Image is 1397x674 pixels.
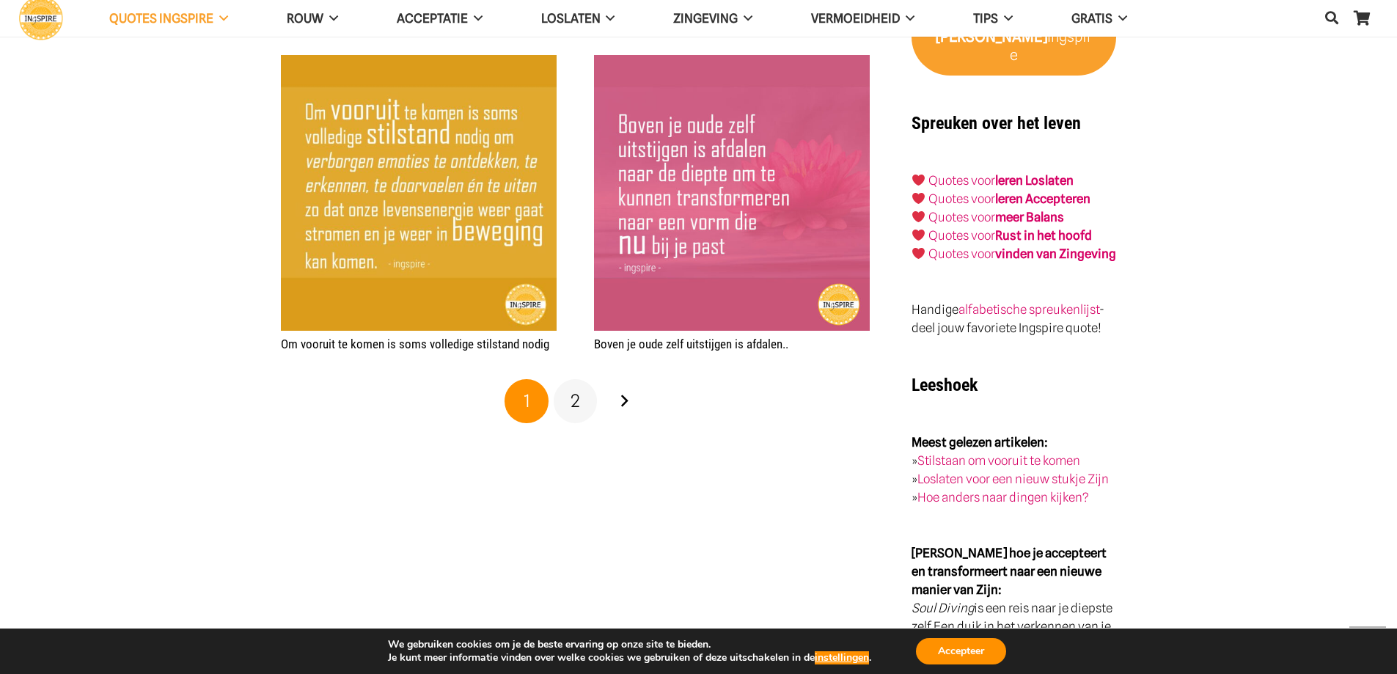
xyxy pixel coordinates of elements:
[388,651,871,664] p: Je kunt meer informatie vinden over welke cookies we gebruiken of deze uitschakelen in de .
[995,173,1074,188] a: leren Loslaten
[505,379,549,423] span: Pagina 1
[912,113,1081,133] strong: Spreuken over het leven
[673,11,738,26] span: Zingeving
[594,337,788,351] a: Boven je oude zelf uitstijgen is afdalen..
[928,228,1092,243] a: Quotes voorRust in het hoofd
[1349,626,1386,663] a: Terug naar top
[541,11,601,26] span: Loslaten
[912,174,925,186] img: ❤
[912,210,925,223] img: ❤
[815,651,869,664] button: instellingen
[917,453,1080,468] a: Stilstaan om vooruit te komen
[995,210,1064,224] strong: meer Balans
[594,55,870,331] img: Prachtig citaat van inge ingspire.nl - Boven je oud zelf uit stijgen is afdalen om te kunnen tran...
[912,435,1048,450] strong: Meest gelezen artikelen:
[281,55,557,331] img: Citaat groei - Om vooruit te komen is soms volledige stilstand nodig.. - quote van ingspire
[554,379,598,423] a: Pagina 2
[958,302,1099,317] a: alfabetische spreukenlijst
[594,56,870,71] a: Boven je oude zelf uitstijgen is afdalen..
[928,246,1116,261] a: Quotes voorvinden van Zingeving
[281,337,549,351] a: Om vooruit te komen is soms volledige stilstand nodig
[928,210,1064,224] a: Quotes voormeer Balans
[931,619,934,634] strong: .
[388,638,871,651] p: We gebruiken cookies om je de beste ervaring op onze site te bieden.
[928,173,995,188] a: Quotes voor
[912,601,974,615] em: Soul Diving
[928,191,995,206] a: Quotes voor
[916,638,1006,664] button: Accepteer
[995,246,1116,261] strong: vinden van Zingeving
[912,546,1107,597] strong: [PERSON_NAME] hoe je accepteert en transformeert naar een nieuwe manier van Zijn:
[912,247,925,260] img: ❤
[917,472,1109,486] a: Loslaten voor een nieuw stukje Zijn
[281,56,557,71] a: Om vooruit te komen is soms volledige stilstand nodig
[287,11,323,26] span: ROUW
[1317,1,1346,36] a: Zoeken
[912,375,978,395] strong: Leeshoek
[912,229,925,241] img: ❤
[397,11,468,26] span: Acceptatie
[811,11,900,26] span: VERMOEIDHEID
[995,191,1090,206] a: leren Accepteren
[917,490,1089,505] a: Hoe anders naar dingen kijken?
[1071,11,1112,26] span: GRATIS
[912,301,1116,337] p: Handige - deel jouw favoriete Ingspire quote!
[973,11,998,26] span: TIPS
[524,390,530,411] span: 1
[995,228,1092,243] strong: Rust in het hoofd
[912,192,925,205] img: ❤
[912,433,1116,507] p: » » »
[571,390,580,411] span: 2
[109,11,213,26] span: QUOTES INGSPIRE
